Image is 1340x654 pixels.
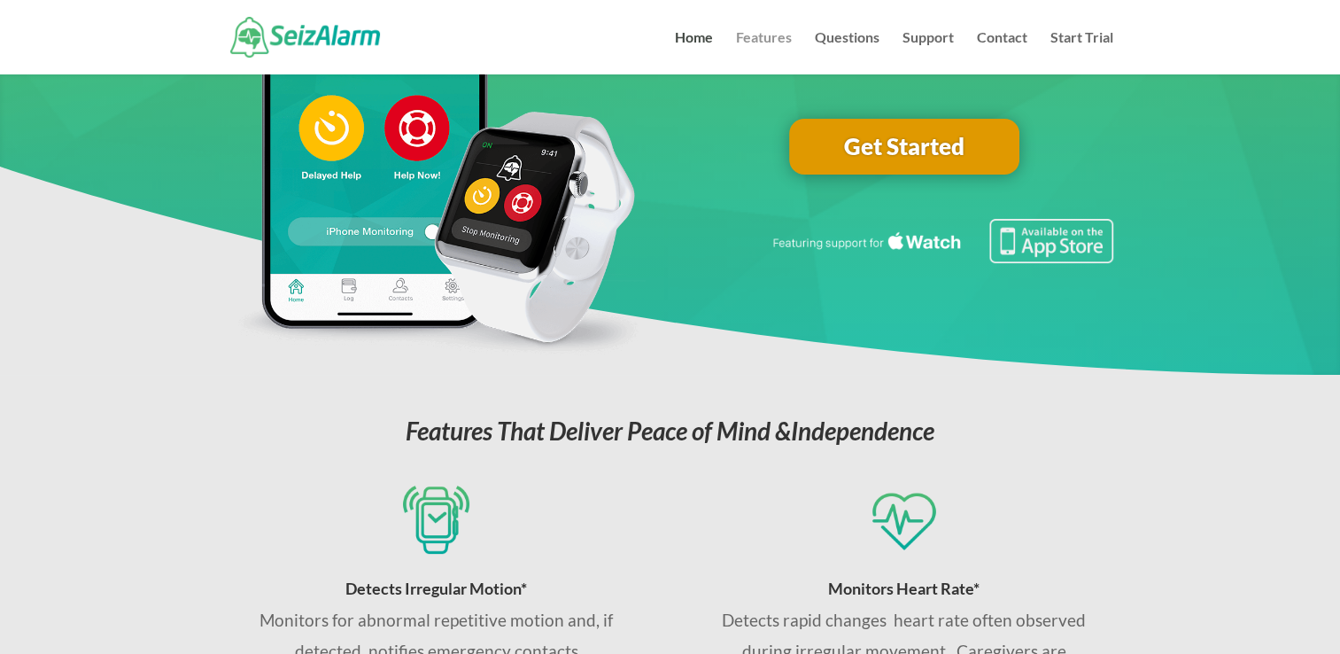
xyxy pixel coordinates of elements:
[977,31,1027,74] a: Contact
[770,246,1113,267] a: Featuring seizure detection support for the Apple Watch
[406,416,934,446] em: Features That Deliver Peace of Mind &
[1050,31,1113,74] a: Start Trial
[770,219,1113,263] img: Seizure detection available in the Apple App Store.
[736,31,792,74] a: Features
[871,486,936,554] img: Monitors for seizures using heart rate
[828,579,980,598] span: Monitors Heart Rate*
[403,486,469,554] img: Detects seizures via iPhone and Apple Watch sensors
[789,119,1019,175] a: Get Started
[345,579,527,598] span: Detects Irregular Motion*
[675,31,713,74] a: Home
[815,31,879,74] a: Questions
[230,17,380,57] img: SeizAlarm
[902,31,954,74] a: Support
[791,416,934,446] span: Independence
